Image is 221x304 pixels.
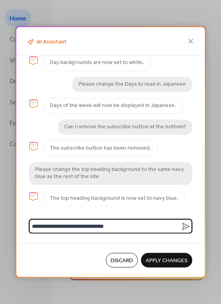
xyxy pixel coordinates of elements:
p: Days of the week will now be displayed in Japanese. [50,102,176,109]
p: The top heading background is now set to navy blue. [50,195,178,202]
p: Can I remove the subscribe button at the bottom? [64,124,186,131]
img: chat-logo.svg [29,56,38,66]
p: Day backgrounds are now set to white. [50,59,144,66]
button: Apply Changes [141,253,192,268]
span: AI Assistant [26,38,67,47]
button: Discard [106,253,138,268]
img: chat-logo.svg [29,142,38,151]
img: chat-logo.svg [29,191,38,201]
p: Please change the top heading background to the same navy blue as the rest of the site [35,166,186,180]
span: Discard [110,257,133,265]
p: The subscribe button has been removed. [50,145,151,152]
span: Apply Changes [146,257,187,265]
img: chat-logo.svg [29,99,38,108]
p: Please change the Days to read in Japanese [79,81,186,88]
